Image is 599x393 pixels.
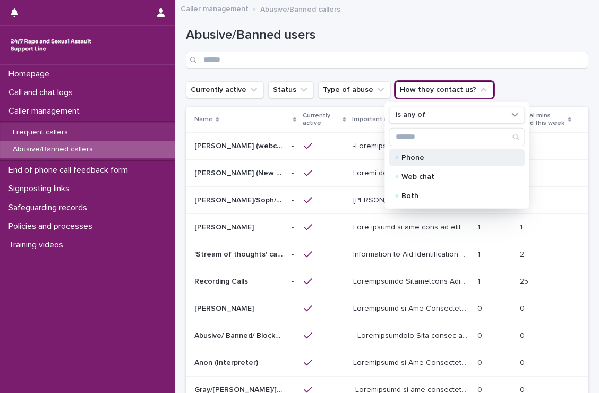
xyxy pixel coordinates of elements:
a: Caller management [181,2,249,14]
div: Search [389,128,525,146]
p: Important information [352,114,420,125]
p: Caller management [4,106,88,116]
h1: Abusive/Banned users [186,28,588,43]
p: Information to Aid Identification: Due to the inappropriate use of the support line, this caller ... [353,302,471,313]
tr: [PERSON_NAME] (New caller)[PERSON_NAME] (New caller) -- Loremi dol sitamet Consect adip el seddoe... [186,160,588,187]
p: 1 [477,221,482,232]
p: Currently active [303,110,340,130]
p: Homepage [4,69,58,79]
p: Policies and processes [4,221,101,232]
p: 0 [477,356,484,368]
p: 'Stream of thoughts' caller/webchat user [194,248,285,259]
p: - [292,194,296,205]
p: [PERSON_NAME] [194,221,256,232]
input: Search [186,52,588,69]
input: Search [389,129,524,146]
tr: [PERSON_NAME]/Soph/[PERSON_NAME]/[PERSON_NAME]/Scarlet/[PERSON_NAME] - Banned/Webchatter[PERSON_N... [186,187,588,214]
p: 0 [477,329,484,340]
img: rhQMoQhaT3yELyF149Cw [8,35,93,56]
p: Signposting links [4,184,78,194]
tr: [PERSON_NAME] (webchat)[PERSON_NAME] (webchat) -- -Loremipsumdolo Sita cons adi elitseddoe te inc... [186,133,588,160]
p: Alice was raped by their partner last year and they're currently facing ongoing domestic abuse fr... [353,194,471,205]
button: Status [268,81,314,98]
p: 0 [520,356,527,368]
p: Both [401,192,508,200]
p: - [292,356,296,368]
tr: [PERSON_NAME][PERSON_NAME] -- Lore ipsumd si ame cons ad elit se doe tempor - inc utlab Etdolorem... [186,214,588,241]
p: 25 [520,275,530,286]
p: 2 [520,248,526,259]
p: 0 [520,329,527,340]
p: 1 [477,275,482,286]
tr: Abusive/ Banned/ Blocked Lorry driver/[PERSON_NAME]/[PERSON_NAME]/[PERSON_NAME]Abusive/ Banned/ B... [186,322,588,349]
p: [PERSON_NAME] (New caller) [194,167,285,178]
p: Reason for profile Support them to adhere to our 2 chats per week policy, they appear to be calli... [353,167,471,178]
p: - [292,248,296,259]
p: - [292,221,296,232]
p: - [292,275,296,286]
p: Abusive/Banned callers [4,145,101,154]
p: Web chat [401,173,508,181]
p: 1 [477,248,482,259]
p: - [292,167,296,178]
p: - [292,302,296,313]
tr: Anon (Interpreter)Anon (Interpreter) -- Loremipsumd si Ame Consecteturadi El sedd eiu te Inci ut ... [186,349,588,377]
p: Information to Aid Identification This caller presents in a way that suggests they are in a strea... [353,248,471,259]
p: This caller is not able to call us any longer - see below Information to Aid Identification: She ... [353,221,471,232]
p: 0 [477,302,484,313]
p: Phone [401,154,508,161]
button: How they contact us? [395,81,494,98]
tr: 'Stream of thoughts' caller/webchat user'Stream of thoughts' caller/webchat user -- Information t... [186,241,588,268]
p: [PERSON_NAME] [194,302,256,313]
p: 0 [520,302,527,313]
button: Type of abuse [318,81,391,98]
p: is any of [396,110,425,119]
p: - [292,329,296,340]
p: Anon (Interpreter) [194,356,260,368]
p: Information to Aid Identification He asks for an Urdu or Hindi interpreter. He often requests a f... [353,356,471,368]
tr: Recording CallsRecording Calls -- Loremipsumdo Sitametcons Adip elitse doeiu tempo incidi utlab e... [186,268,588,295]
p: - [292,140,296,151]
p: [PERSON_NAME] (webchat) [194,140,285,151]
p: Abusive/ Banned/ Blocked Lorry driver/Vanessa/Stacey/Lisa [194,329,285,340]
p: Total mins used this week [519,110,565,130]
tr: [PERSON_NAME][PERSON_NAME] -- Loremipsumd si Ame Consecteturadi: Eli se doe temporincidid utl et ... [186,295,588,322]
p: Name [194,114,213,125]
p: - Identification This caller uses a variety of traditionally women's names such as Vanessa, Lisa,... [353,329,471,340]
p: Recording Calls [194,275,250,286]
button: Currently active [186,81,264,98]
p: Call and chat logs [4,88,81,98]
p: 1 [520,221,525,232]
p: Safeguarding records [4,203,96,213]
p: Abusive/Banned callers [260,3,340,14]
p: Frequent callers [4,128,76,137]
p: Alice/Soph/Alexis/Danni/Scarlet/Katy - Banned/Webchatter [194,194,285,205]
p: Identifiable Information This caller often calls during night time. She has often been known to s... [353,275,471,286]
p: End of phone call feedback form [4,165,136,175]
p: -Identification This user was contacting us for at least 6 months. On some occasions he has conta... [353,140,471,151]
p: Training videos [4,240,72,250]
